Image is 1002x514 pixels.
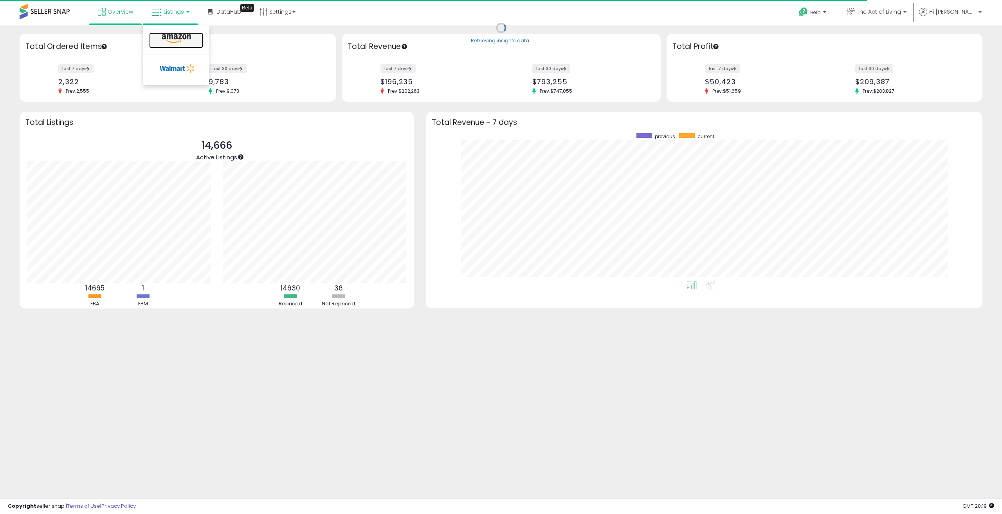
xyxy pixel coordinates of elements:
[380,78,495,86] div: $196,235
[164,8,184,16] span: Listings
[334,283,343,293] b: 36
[101,43,108,50] div: Tooltip anchor
[142,283,144,293] b: 1
[196,153,237,161] span: Active Listings
[120,300,167,308] div: FBM
[196,138,237,153] p: 14,666
[793,1,834,25] a: Help
[859,88,898,94] span: Prev: $203,827
[655,133,675,140] span: previous
[705,78,818,86] div: $50,423
[532,64,570,73] label: last 30 days
[25,119,408,125] h3: Total Listings
[432,119,977,125] h3: Total Revenue - 7 days
[58,78,172,86] div: 2,322
[240,4,254,12] div: Tooltip anchor
[108,8,133,16] span: Overview
[380,64,416,73] label: last 7 days
[708,88,745,94] span: Prev: $51,659
[25,41,330,52] h3: Total Ordered Items
[348,41,655,52] h3: Total Revenue
[237,153,244,161] div: Tooltip anchor
[929,8,976,16] span: Hi [PERSON_NAME]
[209,78,322,86] div: 9,783
[857,8,901,16] span: The Act of Living
[536,88,576,94] span: Prev: $747,055
[401,43,408,50] div: Tooltip anchor
[855,78,969,86] div: $209,387
[471,38,532,45] div: Retrieving insights data..
[216,8,241,16] span: DataHub
[212,88,243,94] span: Prev: 9,073
[209,64,247,73] label: last 30 days
[315,300,362,308] div: Not Repriced
[712,43,719,50] div: Tooltip anchor
[384,88,424,94] span: Prev: $202,263
[919,8,982,25] a: Hi [PERSON_NAME]
[810,9,821,16] span: Help
[855,64,893,73] label: last 30 days
[62,88,93,94] span: Prev: 2,555
[281,283,300,293] b: 14630
[85,283,105,293] b: 14665
[697,133,714,140] span: current
[58,64,94,73] label: last 7 days
[798,7,808,17] i: Get Help
[72,300,119,308] div: FBA
[532,78,647,86] div: $793,255
[672,41,977,52] h3: Total Profit
[705,64,740,73] label: last 7 days
[267,300,314,308] div: Repriced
